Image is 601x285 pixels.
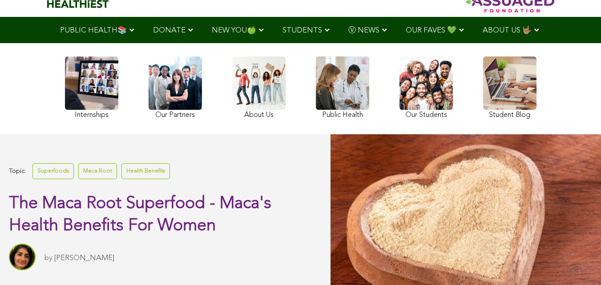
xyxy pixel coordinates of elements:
span: Ⓥ NEWS [348,27,379,34]
span: OUR FAVES 💚 [406,27,456,34]
span: ABOUT US 🤟🏽 [483,27,532,34]
a: Health Benefits [121,163,170,179]
a: [PERSON_NAME] [54,254,114,262]
span: PUBLIC HEALTH📚 [60,27,127,34]
span: by [44,254,52,262]
div: Navigation Menu [47,17,554,43]
span: DONATE [153,27,186,34]
span: The Maca Root Superfood - Maca's Health Benefits For Women [9,195,271,234]
span: NEW YOU🍏 [212,27,256,34]
a: Superfoods [32,163,74,179]
a: Maca Root [78,163,117,179]
img: Sitara Darvish [9,244,36,270]
iframe: Chat Widget [557,242,601,285]
span: STUDENTS [282,27,322,34]
span: Topic: [9,165,26,177]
